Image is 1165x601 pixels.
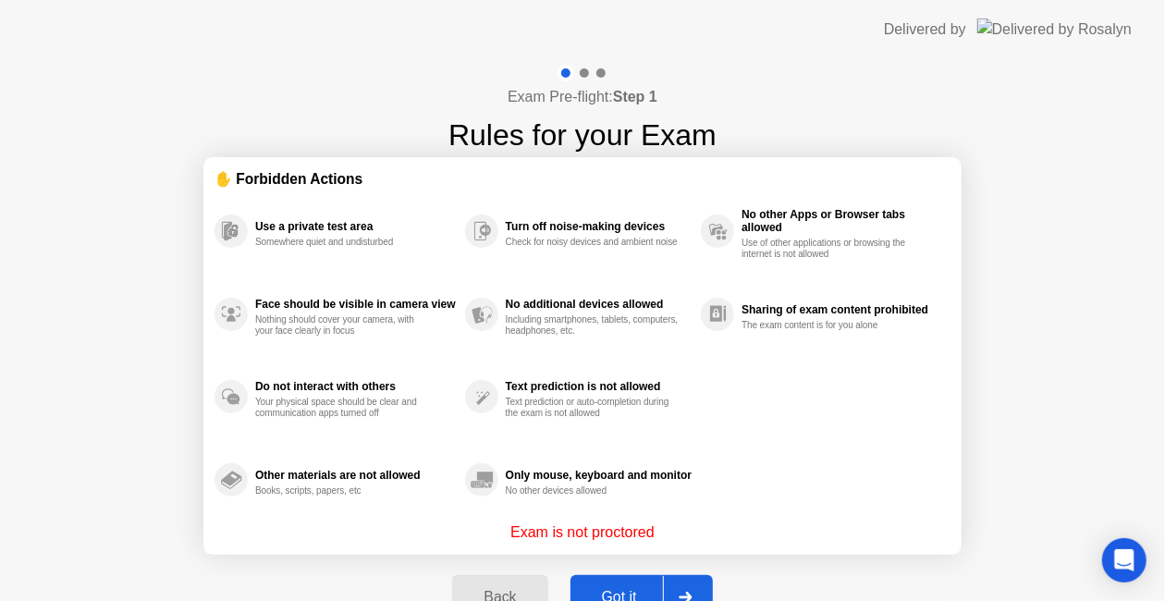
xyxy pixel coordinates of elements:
[255,380,456,393] div: Do not interact with others
[977,18,1132,40] img: Delivered by Rosalyn
[742,208,941,234] div: No other Apps or Browser tabs allowed
[255,485,430,497] div: Books, scripts, papers, etc
[1102,538,1147,583] div: Open Intercom Messenger
[255,314,430,337] div: Nothing should cover your camera, with your face clearly in focus
[255,397,430,419] div: Your physical space should be clear and communication apps turned off
[506,237,681,248] div: Check for noisy devices and ambient noise
[508,86,657,108] h4: Exam Pre-flight:
[255,298,456,311] div: Face should be visible in camera view
[255,237,430,248] div: Somewhere quiet and undisturbed
[215,168,950,190] div: ✋ Forbidden Actions
[255,220,456,233] div: Use a private test area
[506,298,692,311] div: No additional devices allowed
[506,469,692,482] div: Only mouse, keyboard and monitor
[884,18,966,41] div: Delivered by
[506,485,681,497] div: No other devices allowed
[255,469,456,482] div: Other materials are not allowed
[506,220,692,233] div: Turn off noise-making devices
[742,320,916,331] div: The exam content is for you alone
[742,303,941,316] div: Sharing of exam content prohibited
[506,397,681,419] div: Text prediction or auto-completion during the exam is not allowed
[613,89,657,104] b: Step 1
[506,380,692,393] div: Text prediction is not allowed
[510,521,655,544] p: Exam is not proctored
[448,113,717,157] h1: Rules for your Exam
[742,238,916,260] div: Use of other applications or browsing the internet is not allowed
[506,314,681,337] div: Including smartphones, tablets, computers, headphones, etc.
